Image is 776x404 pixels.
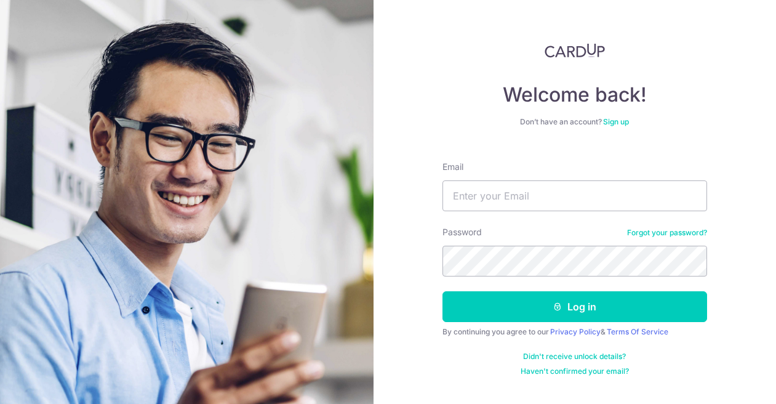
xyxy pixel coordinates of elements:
a: Sign up [603,117,629,126]
input: Enter your Email [442,180,707,211]
div: Don’t have an account? [442,117,707,127]
h4: Welcome back! [442,83,707,107]
a: Terms Of Service [607,327,668,336]
img: CardUp Logo [545,43,605,58]
div: By continuing you agree to our & [442,327,707,337]
label: Password [442,226,482,238]
label: Email [442,161,463,173]
a: Forgot your password? [627,228,707,238]
a: Privacy Policy [550,327,601,336]
button: Log in [442,291,707,322]
a: Haven't confirmed your email? [521,366,629,376]
a: Didn't receive unlock details? [523,352,626,362]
